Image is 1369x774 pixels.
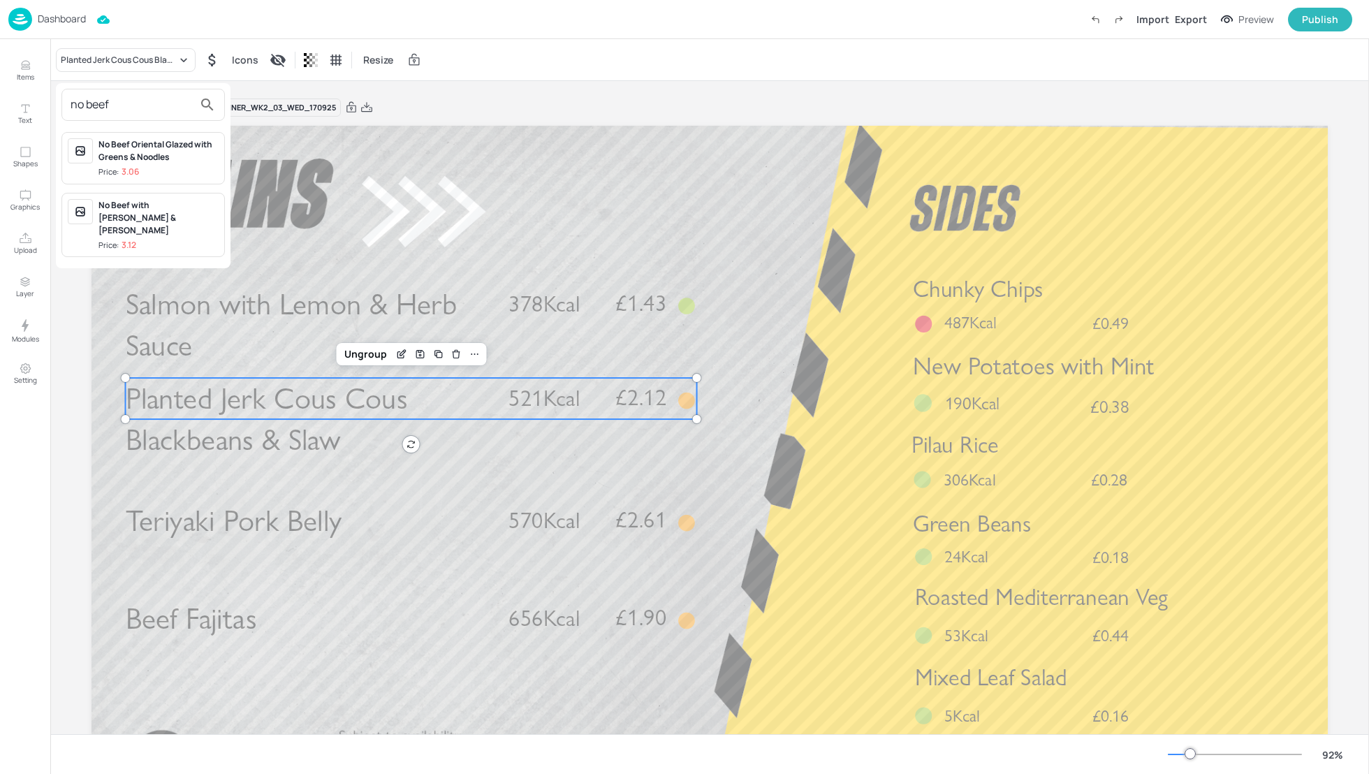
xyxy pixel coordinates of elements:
button: search [193,91,221,119]
div: Price: [98,240,136,251]
p: 3.12 [122,240,136,250]
div: No Beef with [PERSON_NAME] & [PERSON_NAME] [98,199,219,237]
div: Price: [98,166,139,178]
input: Search Item [71,94,193,116]
p: 3.06 [122,167,139,177]
div: No Beef Oriental Glazed with Greens & Noodles [98,138,219,163]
